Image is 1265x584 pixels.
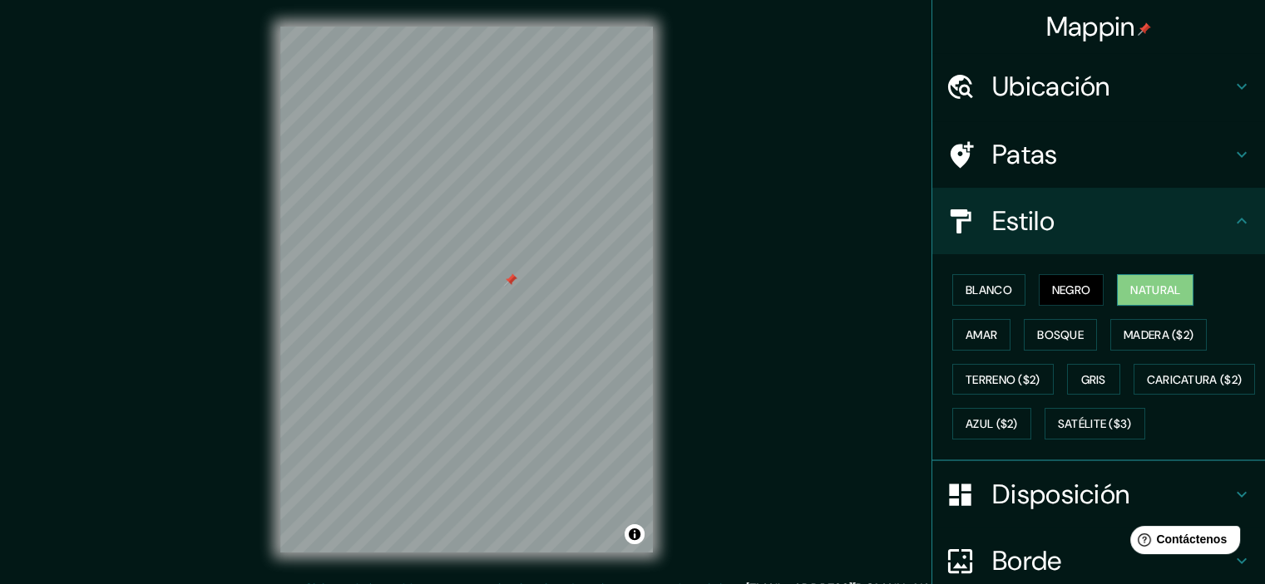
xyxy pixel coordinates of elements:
[952,319,1011,351] button: Amar
[952,274,1025,306] button: Blanco
[1052,282,1091,297] font: Negro
[992,204,1055,238] font: Estilo
[1124,327,1193,342] font: Madera ($2)
[1117,519,1247,566] iframe: Lanzador de widgets de ayuda
[1058,417,1132,432] font: Satélite ($3)
[1117,274,1193,306] button: Natural
[1067,364,1120,395] button: Gris
[932,121,1265,188] div: Patas
[1138,22,1151,36] img: pin-icon.png
[280,27,653,552] canvas: Mapa
[992,137,1058,172] font: Patas
[966,282,1012,297] font: Blanco
[1039,274,1104,306] button: Negro
[1045,408,1145,439] button: Satélite ($3)
[952,364,1054,395] button: Terreno ($2)
[966,372,1040,387] font: Terreno ($2)
[966,327,997,342] font: Amar
[992,69,1110,104] font: Ubicación
[932,188,1265,254] div: Estilo
[1110,319,1207,351] button: Madera ($2)
[992,543,1062,578] font: Borde
[966,417,1018,432] font: Azul ($2)
[1024,319,1097,351] button: Bosque
[992,477,1129,512] font: Disposición
[932,53,1265,120] div: Ubicación
[1134,364,1256,395] button: Caricatura ($2)
[1081,372,1106,387] font: Gris
[932,461,1265,528] div: Disposición
[1046,9,1135,44] font: Mappin
[625,524,645,544] button: Activar o desactivar atribución
[1130,282,1180,297] font: Natural
[952,408,1031,439] button: Azul ($2)
[1037,327,1084,342] font: Bosque
[1147,372,1243,387] font: Caricatura ($2)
